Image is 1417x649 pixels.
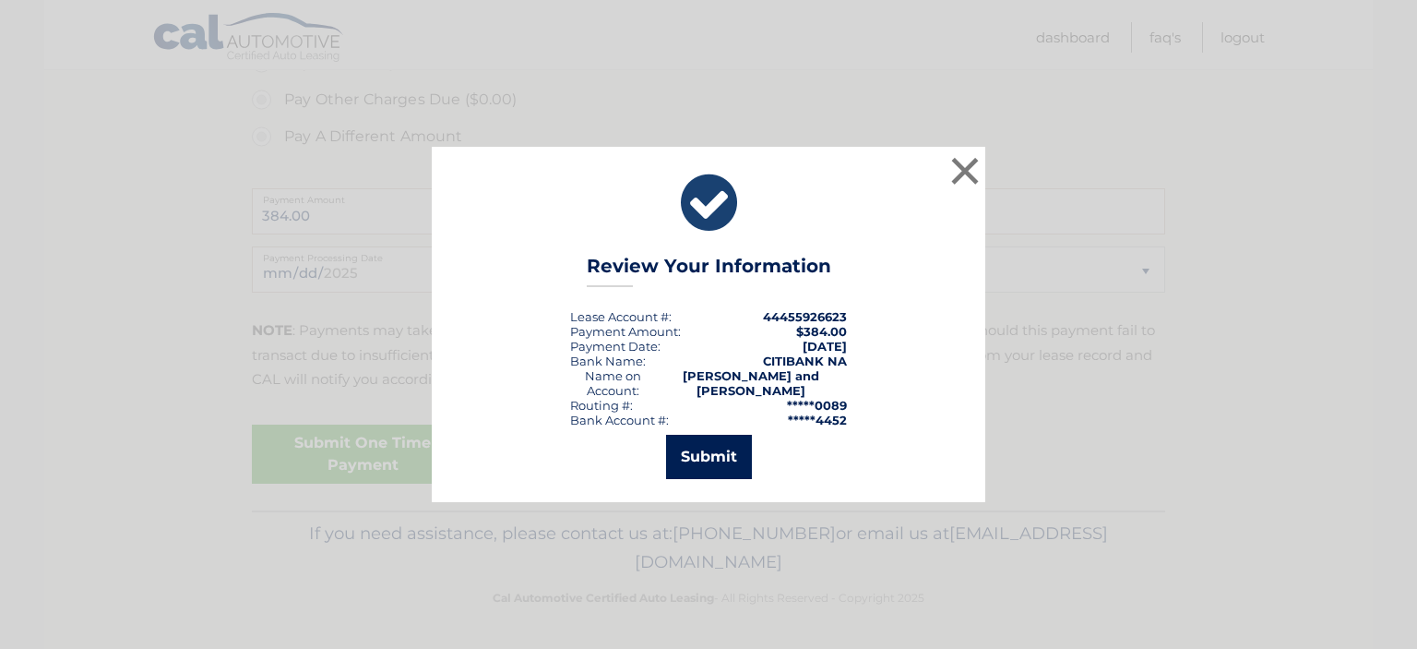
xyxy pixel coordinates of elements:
button: Submit [666,435,752,479]
span: [DATE] [803,339,847,354]
button: × [947,152,983,189]
strong: 44455926623 [763,309,847,324]
div: Bank Account #: [570,413,669,427]
strong: CITIBANK NA [763,354,847,368]
strong: [PERSON_NAME] and [PERSON_NAME] [683,368,819,398]
div: Payment Amount: [570,324,681,339]
div: Lease Account #: [570,309,672,324]
h3: Review Your Information [587,255,831,287]
div: Name on Account: [570,368,656,398]
div: Routing #: [570,398,633,413]
span: Payment Date [570,339,658,354]
span: $384.00 [796,324,847,339]
div: : [570,339,661,354]
div: Bank Name: [570,354,646,368]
